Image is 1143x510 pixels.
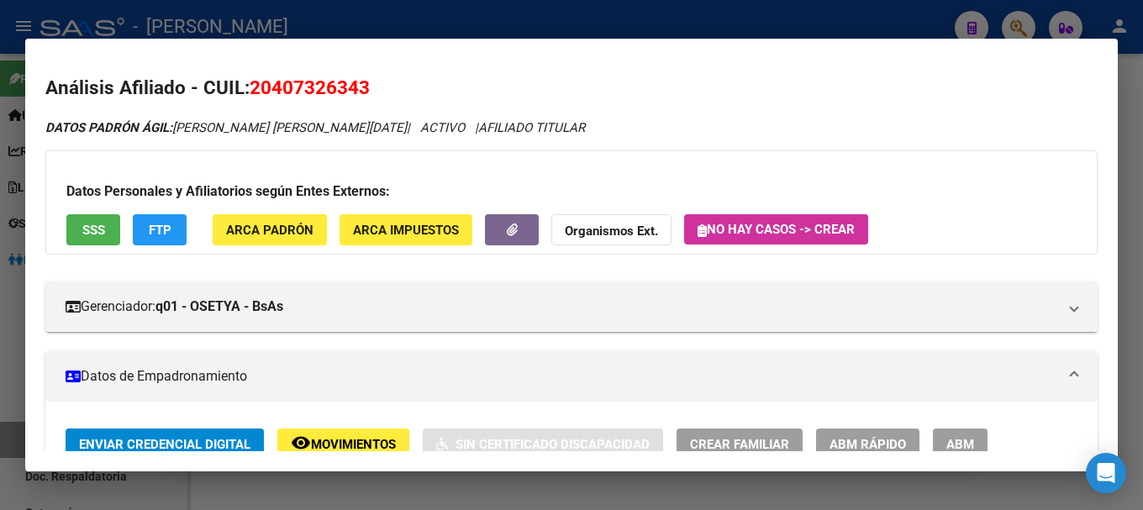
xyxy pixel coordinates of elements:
[45,120,407,135] span: [PERSON_NAME] [PERSON_NAME][DATE]
[690,437,789,452] span: Crear Familiar
[213,214,327,245] button: ARCA Padrón
[684,214,868,244] button: No hay casos -> Crear
[66,366,1057,386] mat-panel-title: Datos de Empadronamiento
[1086,453,1126,493] div: Open Intercom Messenger
[82,223,105,238] span: SSS
[155,297,283,317] strong: q01 - OSETYA - BsAs
[45,74,1098,103] h2: Análisis Afiliado - CUIL:
[149,223,171,238] span: FTP
[250,76,370,98] span: 20407326343
[456,437,650,452] span: Sin Certificado Discapacidad
[698,222,855,237] span: No hay casos -> Crear
[291,433,311,453] mat-icon: remove_red_eye
[66,214,120,245] button: SSS
[66,297,1057,317] mat-panel-title: Gerenciador:
[353,223,459,238] span: ARCA Impuestos
[79,437,250,452] span: Enviar Credencial Digital
[45,120,172,135] strong: DATOS PADRÓN ÁGIL:
[133,214,187,245] button: FTP
[66,181,1077,202] h3: Datos Personales y Afiliatorios según Entes Externos:
[66,429,264,460] button: Enviar Credencial Digital
[45,281,1098,332] mat-expansion-panel-header: Gerenciador:q01 - OSETYA - BsAs
[340,214,472,245] button: ARCA Impuestos
[478,120,585,135] span: AFILIADO TITULAR
[677,429,803,460] button: Crear Familiar
[551,214,672,245] button: Organismos Ext.
[816,429,919,460] button: ABM Rápido
[946,437,974,452] span: ABM
[933,429,988,460] button: ABM
[226,223,313,238] span: ARCA Padrón
[311,437,396,452] span: Movimientos
[45,351,1098,402] mat-expansion-panel-header: Datos de Empadronamiento
[277,429,409,460] button: Movimientos
[565,223,658,239] strong: Organismos Ext.
[423,429,663,460] button: Sin Certificado Discapacidad
[830,437,906,452] span: ABM Rápido
[45,120,585,135] i: | ACTIVO |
